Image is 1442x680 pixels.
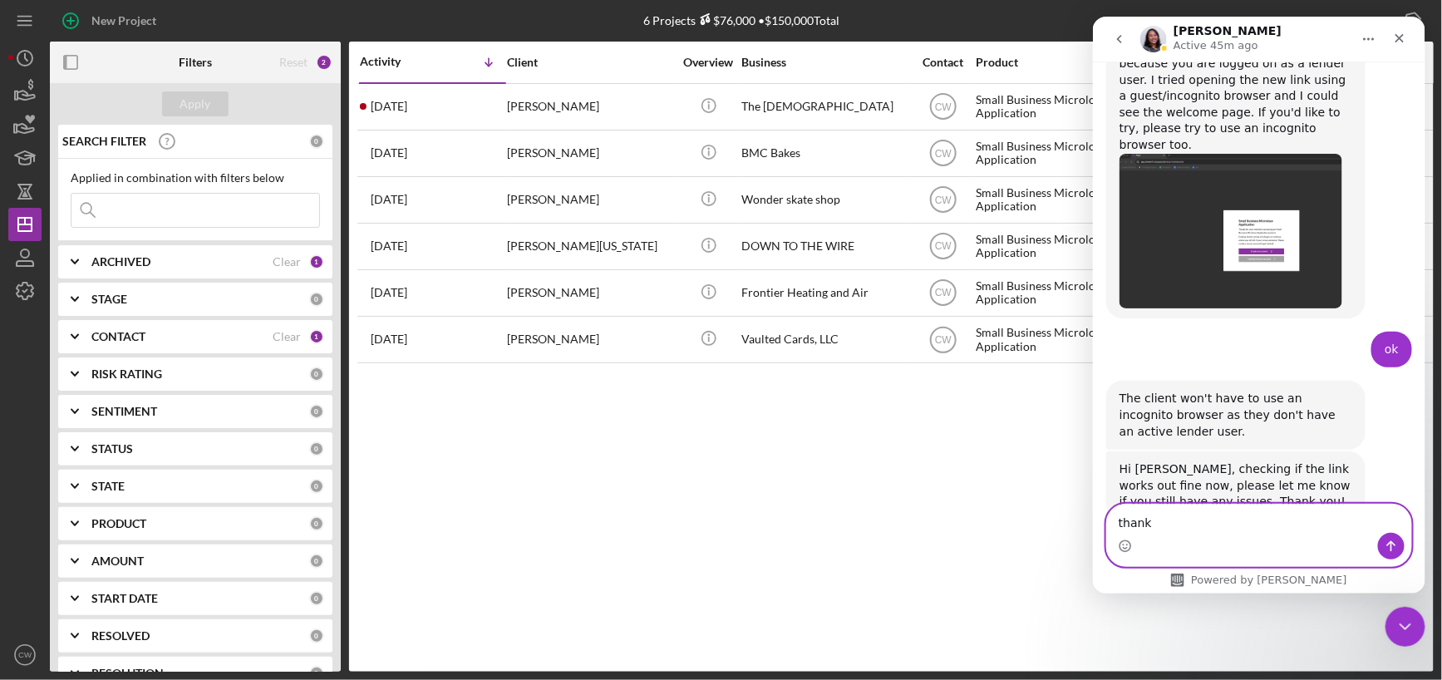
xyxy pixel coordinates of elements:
[935,148,952,160] text: CW
[309,628,324,643] div: 0
[179,56,212,69] b: Filters
[91,367,162,381] b: RISK RATING
[1093,17,1425,594] iframe: Intercom live chat
[360,55,433,68] div: Activity
[371,193,407,206] time: 2025-08-10 17:54
[18,651,32,660] text: CW
[741,85,908,129] div: The [DEMOGRAPHIC_DATA]
[91,442,133,456] b: STATUS
[91,405,157,418] b: SENTIMENT
[162,91,229,116] button: Apply
[507,131,673,175] div: [PERSON_NAME]
[741,56,908,69] div: Business
[309,516,324,531] div: 0
[371,333,407,346] time: 2025-07-29 20:33
[309,134,324,149] div: 0
[935,288,952,299] text: CW
[741,131,908,175] div: BMC Bakes
[741,224,908,269] div: DOWN TO THE WIRE
[50,4,173,37] button: New Project
[180,91,211,116] div: Apply
[91,255,150,269] b: ARCHIVED
[1385,607,1425,647] iframe: Intercom live chat
[677,56,740,69] div: Overview
[1356,4,1392,37] div: Export
[91,480,125,493] b: STATE
[371,100,407,113] time: 2025-08-25 20:52
[935,334,952,346] text: CW
[62,135,146,148] b: SEARCH FILTER
[8,638,42,672] button: CW
[507,318,673,362] div: [PERSON_NAME]
[309,554,324,569] div: 0
[273,330,301,343] div: Clear
[976,271,1142,315] div: Small Business Microloan Application
[741,271,908,315] div: Frontier Heating and Air
[309,254,324,269] div: 1
[976,131,1142,175] div: Small Business Microloan Application
[371,239,407,253] time: 2025-08-05 02:39
[507,178,673,222] div: [PERSON_NAME]
[273,255,301,269] div: Clear
[91,4,156,37] div: New Project
[696,13,756,27] div: $76,000
[507,56,673,69] div: Client
[309,404,324,419] div: 0
[309,479,324,494] div: 0
[91,554,144,568] b: AMOUNT
[507,271,673,315] div: [PERSON_NAME]
[935,195,952,206] text: CW
[741,318,908,362] div: Vaulted Cards, LLC
[309,441,324,456] div: 0
[935,101,952,113] text: CW
[976,318,1142,362] div: Small Business Microloan Application
[91,293,127,306] b: STAGE
[912,56,974,69] div: Contact
[91,629,150,643] b: RESOLVED
[741,178,908,222] div: Wonder skate shop
[976,56,1142,69] div: Product
[976,224,1142,269] div: Small Business Microloan Application
[507,85,673,129] div: [PERSON_NAME]
[316,54,332,71] div: 2
[71,171,320,185] div: Applied in combination with filters below
[91,667,164,680] b: RESOLUTION
[279,56,308,69] div: Reset
[1340,4,1434,37] button: Export
[644,13,840,27] div: 6 Projects • $150,000 Total
[91,592,158,605] b: START DATE
[507,224,673,269] div: [PERSON_NAME][US_STATE]
[91,517,146,530] b: PRODUCT
[309,292,324,307] div: 0
[935,241,952,253] text: CW
[976,85,1142,129] div: Small Business Microloan Application
[309,591,324,606] div: 0
[309,367,324,382] div: 0
[976,178,1142,222] div: Small Business Microloan Application
[91,330,145,343] b: CONTACT
[371,286,407,299] time: 2025-07-30 20:33
[371,146,407,160] time: 2025-08-25 20:43
[309,329,324,344] div: 1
